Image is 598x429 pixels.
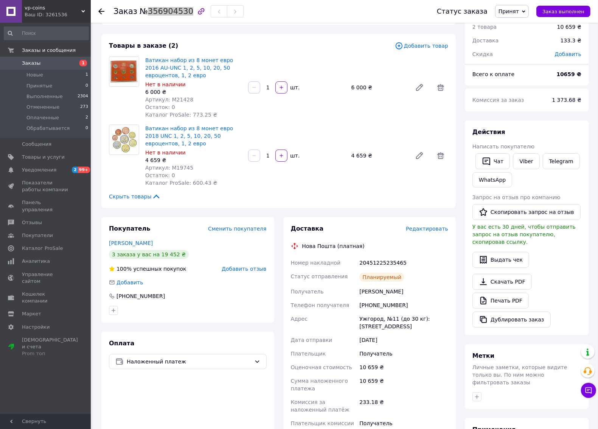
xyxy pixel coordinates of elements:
[109,225,150,232] span: Покупатель
[472,252,529,268] button: Выдать чек
[145,81,186,87] span: Нет в наличии
[145,165,193,171] span: Артикул: М19745
[358,298,450,312] div: [PHONE_NUMBER]
[145,150,186,156] span: Нет в наличии
[22,232,53,239] span: Покупатели
[358,395,450,417] div: 233.18 ₴
[472,97,524,103] span: Комиссия за заказ
[358,312,450,333] div: Ужгород, №11 (до 30 кг): [STREET_ADDRESS]
[26,72,43,78] span: Новые
[291,351,326,357] span: Плательщик
[513,153,539,169] a: Viber
[26,125,70,132] span: Обрабатывается
[80,104,88,111] span: 273
[291,273,348,279] span: Статус отправления
[26,93,63,100] span: Выполненные
[556,32,586,49] div: 133.3 ₴
[472,128,505,136] span: Действия
[433,80,448,95] span: Удалить
[348,82,409,93] div: 6 000 ₴
[472,24,497,30] span: 2 товара
[472,364,567,385] span: Личные заметки, которые видите только вы. По ним можно фильтровать заказы
[358,374,450,395] div: 10 659 ₴
[555,51,581,57] span: Добавить
[78,93,88,100] span: 2304
[472,274,532,290] a: Скачать PDF
[145,57,233,78] a: Ватикан набор из 8 монет евро 2016 AU-UNC 1, 2, 5, 10, 20, 50 евроцентов, 1, 2 евро
[472,172,512,187] a: WhatsApp
[145,112,217,118] span: Каталог ProSale: 773.25 ₴
[109,250,189,259] div: 3 заказа у вас на 19 452 ₴
[472,194,561,200] span: Запрос на отзыв про компанию
[145,172,175,178] span: Остаток: 0
[26,104,59,111] span: Отмененные
[22,154,65,161] span: Товары и услуги
[358,360,450,374] div: 10 659 ₴
[472,293,529,309] a: Печать PDF
[22,258,50,265] span: Аналитика
[145,104,175,110] span: Остаток: 0
[412,80,427,95] a: Редактировать
[433,148,448,163] span: Удалить
[22,310,41,317] span: Маркет
[116,279,143,285] span: Добавить
[475,153,510,169] button: Чат
[22,167,56,173] span: Уведомления
[109,193,161,200] span: Скрыть товары
[98,8,104,15] div: Вернуться назад
[22,337,78,357] span: [DEMOGRAPHIC_DATA] и счета
[78,167,90,173] span: 99+
[208,226,266,232] span: Сменить покупателя
[145,125,233,147] a: Ватикан набор из 8 монет евро 2018 UNC 1, 2, 5, 10, 20, 50 евроцентов, 1, 2 евро
[22,350,78,357] div: Prom топ
[25,5,81,11] span: vp-coins
[22,271,70,285] span: Управление сайтом
[145,88,242,96] div: 6 000 ₴
[472,224,576,245] span: У вас есть 30 дней, чтобы отправить запрос на отзыв покупателю, скопировав ссылку.
[85,83,88,89] span: 0
[79,60,87,66] span: 1
[472,204,581,220] button: Скопировать запрос на отзыв
[116,292,166,300] div: [PHONE_NUMBER]
[542,9,584,14] span: Заказ выполнен
[85,125,88,132] span: 0
[222,266,266,272] span: Добавить отзыв
[581,383,596,398] button: Чат с покупателем
[536,6,590,17] button: Заказ выполнен
[22,219,42,226] span: Отзывы
[109,340,134,347] span: Оплата
[291,260,341,266] span: Номер накладной
[472,51,493,57] span: Скидка
[291,378,348,392] span: Сумма наложенного платежа
[288,84,300,91] div: шт.
[72,167,78,173] span: 2
[22,245,63,252] span: Каталог ProSale
[557,23,581,31] div: 10 659 ₴
[348,150,409,161] div: 4 659 ₴
[300,242,367,250] div: Нова Пошта (платная)
[127,357,251,366] span: Наложенный платеж
[22,199,70,213] span: Панель управления
[109,240,153,246] a: [PERSON_NAME]
[499,8,519,14] span: Принят
[26,83,53,89] span: Принятые
[358,347,450,360] div: Получатель
[291,316,308,322] span: Адрес
[552,97,581,103] span: 1 373.68 ₴
[113,7,137,16] span: Заказ
[145,180,217,186] span: Каталог ProSale: 600.43 ₴
[288,152,300,159] div: шт.
[472,71,514,77] span: Всего к оплате
[25,11,91,18] div: Ваш ID: 3261536
[116,266,132,272] span: 100%
[291,337,332,343] span: Дата отправки
[359,273,404,282] div: Планируемый
[26,114,59,121] span: Оплаченные
[22,47,76,54] span: Заказы и сообщения
[22,324,50,331] span: Настройки
[358,285,450,298] div: [PERSON_NAME]
[85,72,88,78] span: 1
[109,42,178,49] span: Товары в заказе (2)
[406,226,448,232] span: Редактировать
[472,312,551,328] button: Дублировать заказ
